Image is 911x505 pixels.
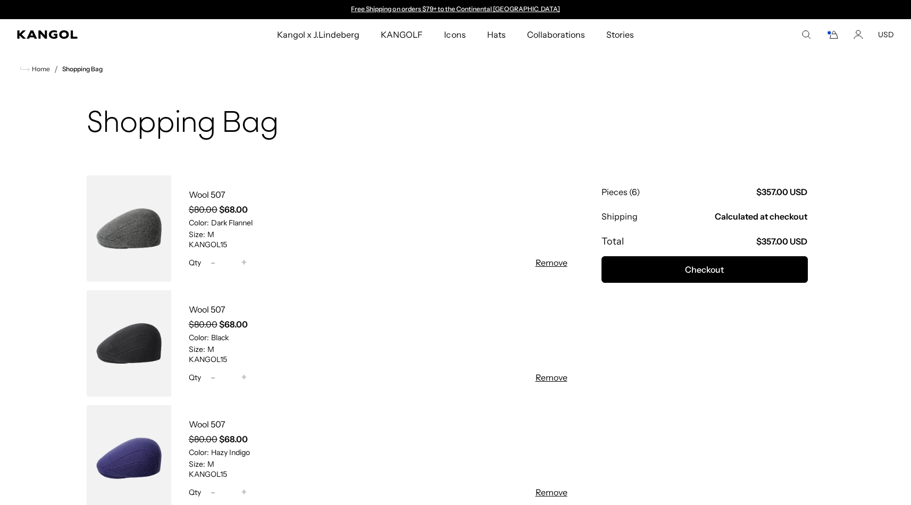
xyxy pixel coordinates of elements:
[189,319,218,330] s: $80.00
[756,235,807,247] p: $357.00 USD
[536,486,567,499] button: Remove Wool 507 - Hazy Indigo / M
[606,19,634,50] span: Stories
[189,469,567,480] ul: Discount
[601,211,638,222] p: Shipping
[62,65,103,73] a: Shopping Bag
[189,344,205,354] dt: Size:
[487,19,506,50] span: Hats
[221,371,236,384] input: Quantity for Wool 507
[826,30,839,39] button: Cart
[221,256,236,269] input: Quantity for Wool 507
[266,19,371,50] a: Kangol x J.Lindeberg
[477,19,516,50] a: Hats
[346,5,565,14] div: Announcement
[433,19,476,50] a: Icons
[536,371,567,384] button: Remove Wool 507 - Black / M
[346,5,565,14] div: 1 of 2
[189,189,225,200] a: Wool 507
[801,30,811,39] summary: Search here
[241,485,247,500] span: +
[20,64,50,74] a: Home
[211,256,215,270] span: -
[205,459,214,469] dd: M
[189,434,218,444] s: $80.00
[601,186,640,198] p: Pieces (6)
[189,459,205,469] dt: Size:
[189,230,205,239] dt: Size:
[236,486,252,499] button: +
[516,19,596,50] a: Collaborations
[189,469,567,480] li: KANGOL15
[601,256,808,283] button: Checkout
[601,304,808,327] iframe: PayPal-paypal
[189,354,567,365] li: KANGOL15
[370,19,433,50] a: KANGOLF
[241,371,247,385] span: +
[189,218,209,228] dt: Color:
[346,5,565,14] slideshow-component: Announcement bar
[189,258,201,267] span: Qty
[30,65,50,73] span: Home
[601,235,624,248] p: Total
[205,486,221,499] button: -
[189,419,225,430] a: Wool 507
[17,30,183,39] a: Kangol
[189,487,201,497] span: Qty
[381,19,423,50] span: KANGOLF
[351,5,560,13] a: Free Shipping on orders $79+ to the Continental [GEOGRAPHIC_DATA]
[241,256,247,270] span: +
[209,448,250,457] dd: Hazy Indigo
[756,186,807,198] p: $357.00 USD
[189,448,209,457] dt: Color:
[189,354,567,365] ul: Discount
[878,30,894,39] button: USD
[536,256,567,269] button: Remove Wool 507 - Dark Flannel / M
[219,319,248,330] strong: $68.00
[211,485,215,500] span: -
[596,19,645,50] a: Stories
[189,304,225,315] a: Wool 507
[189,373,201,382] span: Qty
[189,333,209,342] dt: Color:
[444,19,465,50] span: Icons
[236,256,252,269] button: +
[205,371,221,384] button: -
[189,239,567,250] li: KANGOL15
[205,256,221,269] button: -
[209,333,229,342] dd: Black
[219,434,248,444] strong: $68.00
[219,204,248,215] strong: $68.00
[205,344,214,354] dd: M
[221,486,236,499] input: Quantity for Wool 507
[854,30,863,39] a: Account
[211,371,215,385] span: -
[715,211,808,222] p: Calculated at checkout
[50,63,58,75] li: /
[527,19,585,50] span: Collaborations
[87,107,825,141] h1: Shopping Bag
[209,218,253,228] dd: Dark Flannel
[189,239,567,250] ul: Discount
[277,19,360,50] span: Kangol x J.Lindeberg
[189,204,218,215] s: $80.00
[236,371,252,384] button: +
[205,230,214,239] dd: M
